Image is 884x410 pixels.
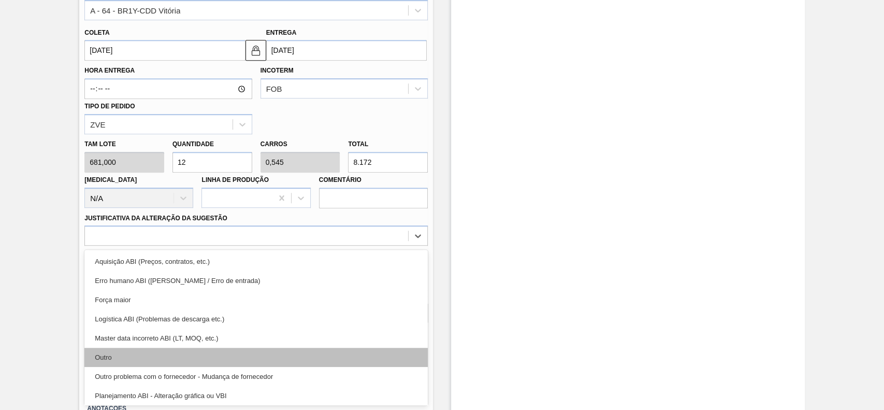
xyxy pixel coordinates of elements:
label: Coleta [84,29,109,36]
div: A - 64 - BR1Y-CDD Vitória [90,6,180,15]
div: ZVE [90,120,105,129]
label: Entrega [266,29,297,36]
label: Incoterm [260,67,294,74]
label: Carros [260,140,287,148]
label: Tipo de pedido [84,103,135,110]
div: Outro [84,348,428,367]
label: Justificativa da Alteração da Sugestão [84,215,227,222]
label: Observações [84,248,428,263]
input: dd/mm/yyyy [266,40,427,61]
div: Força maior [84,290,428,309]
label: Comentário [319,173,428,188]
input: dd/mm/yyyy [84,40,245,61]
div: Erro humano ABI ([PERSON_NAME] / Erro de entrada) [84,271,428,290]
label: [MEDICAL_DATA] [84,176,137,183]
label: Total [348,140,368,148]
button: locked [245,40,266,61]
div: Aquisição ABI (Preços, contratos, etc.) [84,252,428,271]
div: Planejamento ABI - Alteração gráfica ou VBI [84,386,428,405]
label: Quantidade [172,140,214,148]
label: Hora Entrega [84,63,252,78]
label: Linha de Produção [201,176,269,183]
div: Master data incorreto ABI (LT, MOQ, etc.) [84,329,428,348]
div: FOB [266,84,282,93]
div: Outro problema com o fornecedor - Mudança de fornecedor [84,367,428,386]
img: locked [250,44,262,56]
div: Logística ABI (Problemas de descarga etc.) [84,309,428,329]
label: Tam lote [84,137,164,152]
